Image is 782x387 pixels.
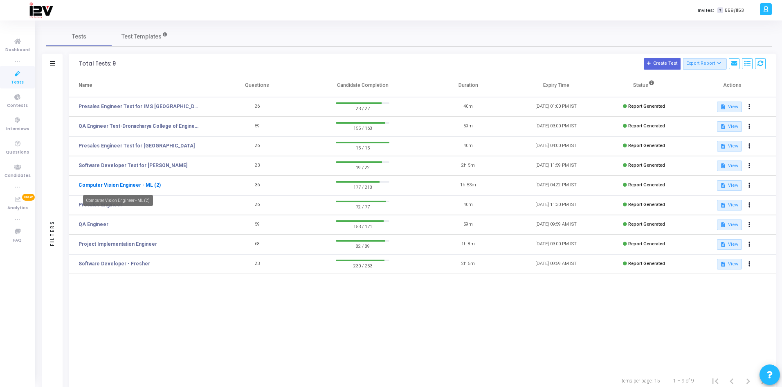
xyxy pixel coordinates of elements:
td: 2h 5m [424,254,512,274]
a: Software Developer Test for [PERSON_NAME] [79,162,187,169]
mat-icon: description [720,242,726,247]
span: 82 / 89 [336,242,389,250]
td: 59m [424,117,512,136]
span: Contests [7,102,28,109]
button: View [717,239,742,250]
th: Name [69,74,213,97]
span: Report Generated [628,123,665,129]
td: 26 [213,97,301,117]
span: FAQ [13,237,22,244]
span: Interviews [6,126,29,133]
img: logo [29,2,53,18]
th: Status [600,74,688,97]
td: 59 [213,117,301,136]
mat-icon: description [720,222,726,228]
a: QA Engineer [79,221,108,228]
span: Candidates [4,172,31,179]
td: [DATE] 04:22 PM IST [512,176,600,195]
td: 26 [213,195,301,215]
span: 155 / 168 [336,124,389,132]
span: Report Generated [628,222,665,227]
td: [DATE] 03:00 PM IST [512,117,600,136]
div: Computer Vision Engineer - ML (2) [83,195,153,206]
span: Questions [6,149,29,156]
span: 19 / 22 [336,163,389,171]
th: Candidate Completion [301,74,424,97]
span: Test Templates [121,32,162,41]
mat-icon: description [720,261,726,267]
td: [DATE] 11:30 PM IST [512,195,600,215]
button: View [717,102,742,112]
span: 15 / 15 [336,143,389,152]
span: Report Generated [628,143,665,148]
mat-icon: description [720,202,726,208]
button: View [717,141,742,152]
span: New [22,194,35,201]
a: Computer Vision Engineer - ML (2) [79,181,161,189]
span: 177 / 218 [336,183,389,191]
button: View [717,220,742,230]
button: View [717,180,742,191]
span: Report Generated [628,104,665,109]
span: Tests [11,79,24,86]
span: 559/1153 [725,7,744,14]
a: Presales Engineer Test for IMS [GEOGRAPHIC_DATA] [79,103,199,110]
td: 2h 5m [424,156,512,176]
span: Report Generated [628,182,665,188]
th: Questions [213,74,301,97]
th: Duration [424,74,512,97]
span: Report Generated [628,163,665,168]
button: View [717,259,742,269]
td: 40m [424,136,512,156]
td: [DATE] 11:59 PM IST [512,156,600,176]
span: 230 / 253 [336,261,389,269]
span: 72 / 77 [336,202,389,210]
span: Report Generated [628,202,665,207]
td: [DATE] 01:00 PM IST [512,97,600,117]
div: Total Tests: 9 [79,61,116,67]
mat-icon: description [720,183,726,188]
span: Report Generated [628,261,665,266]
div: 1 – 9 of 9 [673,377,694,385]
td: 1h 53m [424,176,512,195]
td: 59m [424,215,512,235]
td: 59 [213,215,301,235]
td: 68 [213,235,301,254]
a: Project Implementation Engineer [79,240,157,248]
th: Expiry Time [512,74,600,97]
span: 23 / 27 [336,104,389,112]
button: View [717,121,742,132]
td: 36 [213,176,301,195]
td: [DATE] 03:00 PM IST [512,235,600,254]
td: 23 [213,254,301,274]
mat-icon: description [720,143,726,149]
td: 23 [213,156,301,176]
div: Filters [49,188,56,278]
span: T [717,7,723,14]
button: Export Report [683,58,727,70]
mat-icon: description [720,124,726,129]
td: [DATE] 09:59 AM IST [512,254,600,274]
span: Report Generated [628,241,665,247]
mat-icon: description [720,104,726,110]
a: Software Developer - Fresher [79,260,150,267]
span: Analytics [7,205,28,212]
mat-icon: description [720,163,726,169]
td: [DATE] 09:59 AM IST [512,215,600,235]
span: Tests [72,32,86,41]
td: 1h 8m [424,235,512,254]
td: 40m [424,97,512,117]
div: Items per page: [620,377,653,385]
button: Create Test [644,58,681,70]
td: 40m [424,195,512,215]
th: Actions [688,74,776,97]
label: Invites: [698,7,714,14]
a: Presales Engineer Test for [GEOGRAPHIC_DATA] [79,142,195,149]
td: [DATE] 04:00 PM IST [512,136,600,156]
button: View [717,161,742,171]
td: 26 [213,136,301,156]
div: 15 [654,377,660,385]
span: 153 / 171 [336,222,389,230]
span: Dashboard [5,47,30,54]
button: View [717,200,742,210]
